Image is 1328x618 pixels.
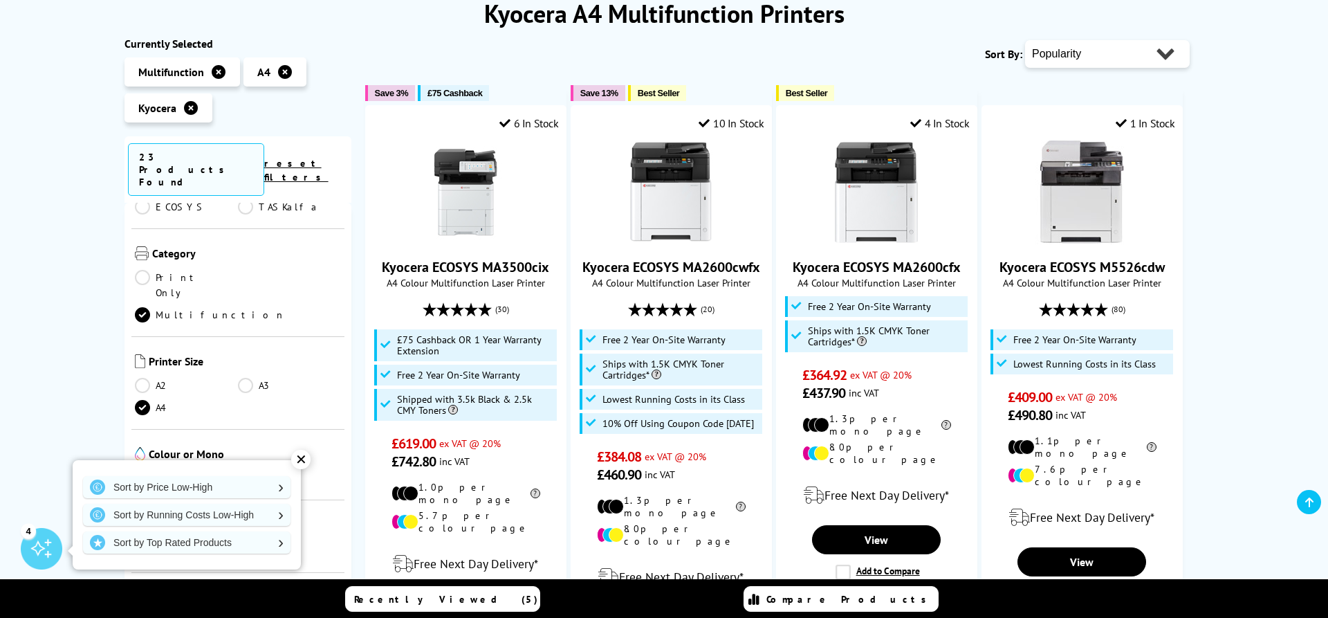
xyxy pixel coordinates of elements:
[1008,463,1156,488] li: 7.6p per colour page
[597,522,746,547] li: 8.0p per colour page
[391,509,540,534] li: 5.7p per colour page
[135,354,145,368] img: Printer Size
[499,116,559,130] div: 6 In Stock
[699,116,764,130] div: 10 In Stock
[124,37,351,51] div: Currently Selected
[578,276,764,289] span: A4 Colour Multifunction Laser Printer
[784,276,970,289] span: A4 Colour Multifunction Laser Printer
[257,65,270,79] span: A4
[1013,358,1156,370] span: Lowest Running Costs in its Class
[766,593,934,606] span: Compare Products
[602,394,745,405] span: Lowest Running Costs in its Class
[597,448,642,466] span: £384.08
[1013,334,1136,345] span: Free 2 Year On-Site Warranty
[812,525,941,554] a: View
[83,504,290,526] a: Sort by Running Costs Low-High
[391,435,436,453] span: £619.00
[1030,233,1134,247] a: Kyocera ECOSYS M5526cdw
[638,88,680,98] span: Best Seller
[597,494,746,519] li: 1.3p per mono page
[365,85,415,101] button: Save 3%
[354,593,538,606] span: Recently Viewed (5)
[602,358,759,381] span: Ships with 1.5K CMYK Toner Cartridges*
[578,558,764,597] div: modal_delivery
[850,368,912,381] span: ex VAT @ 20%
[793,258,961,276] a: Kyocera ECOSYS MA2600cfx
[264,157,329,183] a: reset filters
[628,85,687,101] button: Best Seller
[1008,406,1053,424] span: £490.80
[1008,435,1156,460] li: 1.1p per mono page
[128,143,264,196] span: 23 Products Found
[135,307,286,322] a: Multifunction
[138,65,204,79] span: Multifunction
[989,276,1175,289] span: A4 Colour Multifunction Laser Printer
[597,466,642,484] span: £460.90
[135,246,149,260] img: Category
[427,88,482,98] span: £75 Cashback
[21,523,36,538] div: 4
[135,199,238,215] a: ECOSYS
[397,334,553,356] span: £75 Cashback OR 1 Year Warranty Extension
[238,378,341,393] a: A3
[786,88,828,98] span: Best Seller
[391,481,540,506] li: 1.0p per mono page
[135,447,145,461] img: Colour or Mono
[619,140,723,244] img: Kyocera ECOSYS MA2600cwfx
[784,476,970,515] div: modal_delivery
[802,412,951,437] li: 1.3p per mono page
[1112,296,1125,322] span: (80)
[744,586,939,612] a: Compare Products
[414,233,517,247] a: Kyocera ECOSYS MA3500cix
[910,116,970,130] div: 4 In Stock
[802,384,846,402] span: £437.90
[373,276,559,289] span: A4 Colour Multifunction Laser Printer
[149,354,341,371] span: Printer Size
[83,476,290,498] a: Sort by Price Low-High
[802,366,847,384] span: £364.92
[414,140,517,244] img: Kyocera ECOSYS MA3500cix
[1008,388,1053,406] span: £409.00
[149,447,341,464] span: Colour or Mono
[495,296,509,322] span: (30)
[824,140,928,244] img: Kyocera ECOSYS MA2600cfx
[602,334,726,345] span: Free 2 Year On-Site Warranty
[135,400,238,415] a: A4
[582,258,760,276] a: Kyocera ECOSYS MA2600cwfx
[152,246,341,263] span: Category
[1116,116,1175,130] div: 1 In Stock
[135,270,238,300] a: Print Only
[138,101,176,115] span: Kyocera
[291,450,311,469] div: ✕
[836,565,920,580] label: Add to Compare
[1030,140,1134,244] img: Kyocera ECOSYS M5526cdw
[849,386,879,399] span: inc VAT
[776,85,835,101] button: Best Seller
[397,394,553,416] span: Shipped with 3.5k Black & 2.5k CMY Toners
[808,301,931,312] span: Free 2 Year On-Site Warranty
[382,258,549,276] a: Kyocera ECOSYS MA3500cix
[391,453,436,471] span: £742.80
[645,468,675,481] span: inc VAT
[439,437,501,450] span: ex VAT @ 20%
[985,47,1022,61] span: Sort By:
[802,441,951,466] li: 8.0p per colour page
[999,258,1165,276] a: Kyocera ECOSYS M5526cdw
[375,88,408,98] span: Save 3%
[1017,547,1146,576] a: View
[439,455,470,468] span: inc VAT
[1055,390,1117,403] span: ex VAT @ 20%
[345,586,540,612] a: Recently Viewed (5)
[83,531,290,554] a: Sort by Top Rated Products
[602,418,754,429] span: 10% Off Using Coupon Code [DATE]
[373,545,559,583] div: modal_delivery
[989,498,1175,537] div: modal_delivery
[580,88,618,98] span: Save 13%
[238,199,341,215] a: TASKalfa
[135,378,238,393] a: A2
[808,325,964,347] span: Ships with 1.5K CMYK Toner Cartridges*
[571,85,625,101] button: Save 13%
[619,233,723,247] a: Kyocera ECOSYS MA2600cwfx
[824,233,928,247] a: Kyocera ECOSYS MA2600cfx
[701,296,714,322] span: (20)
